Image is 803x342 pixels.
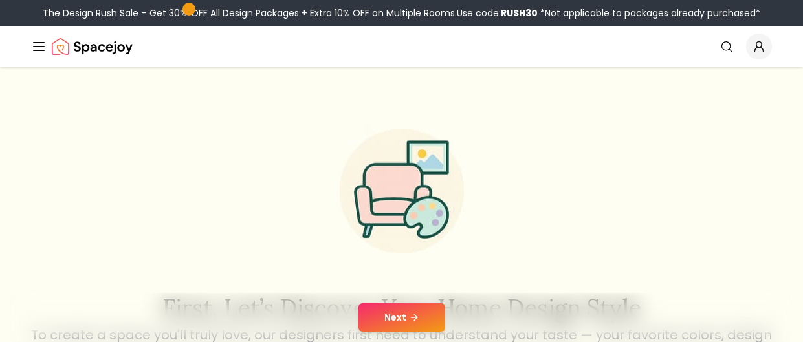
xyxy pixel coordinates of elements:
a: Spacejoy [52,34,133,59]
button: Next [358,303,445,332]
img: Spacejoy Logo [52,34,133,59]
div: The Design Rush Sale – Get 30% OFF All Design Packages + Extra 10% OFF on Multiple Rooms. [43,6,760,19]
nav: Global [31,26,772,67]
img: Start Style Quiz Illustration [319,109,485,274]
span: Use code: [457,6,538,19]
b: RUSH30 [501,6,538,19]
span: *Not applicable to packages already purchased* [538,6,760,19]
